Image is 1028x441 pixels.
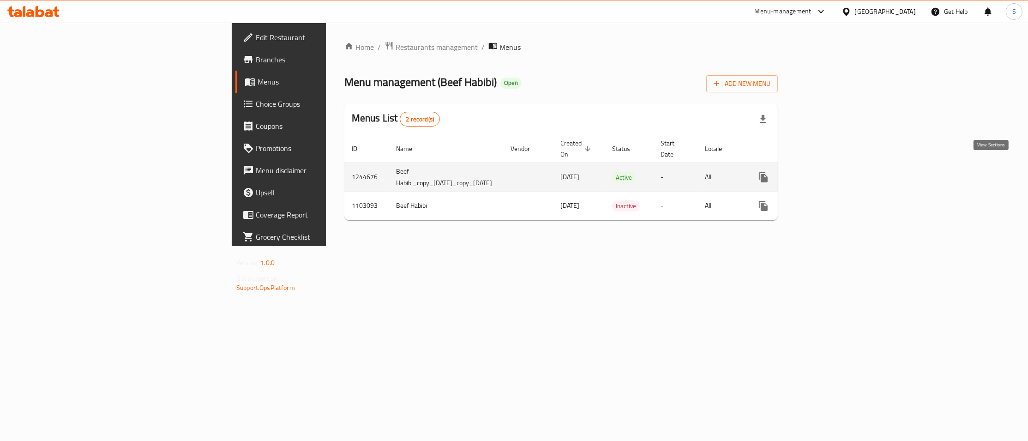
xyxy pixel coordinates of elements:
[256,209,396,220] span: Coverage Report
[256,121,396,132] span: Coupons
[256,54,396,65] span: Branches
[706,75,778,92] button: Add New Menu
[499,42,521,53] span: Menus
[612,143,642,154] span: Status
[396,143,424,154] span: Name
[560,199,579,211] span: [DATE]
[1012,6,1016,17] span: S
[560,171,579,183] span: [DATE]
[256,32,396,43] span: Edit Restaurant
[755,6,812,17] div: Menu-management
[385,41,478,53] a: Restaurants management
[500,79,522,87] span: Open
[560,138,594,160] span: Created On
[396,42,478,53] span: Restaurants management
[236,257,259,269] span: Version:
[236,282,295,294] a: Support.OpsPlatform
[400,115,439,124] span: 2 record(s)
[235,204,403,226] a: Coverage Report
[352,143,369,154] span: ID
[511,143,542,154] span: Vendor
[500,78,522,89] div: Open
[256,165,396,176] span: Menu disclaimer
[344,72,497,92] span: Menu management ( Beef Habibi )
[256,143,396,154] span: Promotions
[235,48,403,71] a: Branches
[752,166,775,188] button: more
[235,181,403,204] a: Upsell
[235,26,403,48] a: Edit Restaurant
[260,257,275,269] span: 1.0.0
[612,201,640,211] span: Inactive
[352,111,440,127] h2: Menus List
[481,42,485,53] li: /
[256,187,396,198] span: Upsell
[775,166,797,188] button: Change Status
[612,200,640,211] div: Inactive
[653,192,697,220] td: -
[389,192,503,220] td: Beef Habibi
[855,6,916,17] div: [GEOGRAPHIC_DATA]
[235,159,403,181] a: Menu disclaimer
[697,163,745,192] td: All
[344,135,848,220] table: enhanced table
[752,108,774,130] div: Export file
[775,195,797,217] button: Change Status
[235,137,403,159] a: Promotions
[235,115,403,137] a: Coupons
[705,143,734,154] span: Locale
[344,41,778,53] nav: breadcrumb
[256,231,396,242] span: Grocery Checklist
[752,195,775,217] button: more
[400,112,440,127] div: Total records count
[258,76,396,87] span: Menus
[236,272,279,284] span: Get support on:
[235,71,403,93] a: Menus
[235,93,403,115] a: Choice Groups
[714,78,770,90] span: Add New Menu
[389,163,503,192] td: Beef Habibi_copy_[DATE]_copy_[DATE]
[612,172,636,183] span: Active
[653,163,697,192] td: -
[661,138,686,160] span: Start Date
[235,226,403,248] a: Grocery Checklist
[697,192,745,220] td: All
[745,135,848,163] th: Actions
[256,98,396,109] span: Choice Groups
